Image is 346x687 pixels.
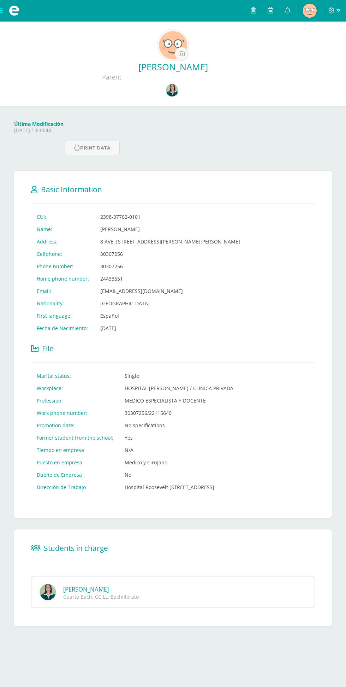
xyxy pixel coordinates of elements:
[31,297,95,310] td: Nationality:
[31,260,95,272] td: Phone number:
[31,235,95,248] td: Address:
[14,121,332,127] h4: Última Modificación
[31,285,95,297] td: Email:
[65,141,120,155] button: Print data
[31,419,119,431] td: Promotion date:
[31,223,95,235] td: Name:
[303,4,317,18] img: d9c7b72a65e1800de1590e9465332ea1.png
[40,584,56,600] img: Mu%C3%B1oz_Vitale_M%C3%ADa_Romina.jpg
[31,407,119,419] td: Work phone number:
[31,310,95,322] td: First language:
[119,444,239,456] td: N/A
[95,223,246,235] td: [PERSON_NAME]
[119,469,239,481] td: No
[119,431,239,444] td: Yes
[14,127,332,134] p: [DATE] 13:30:44
[95,248,246,260] td: 30307256
[159,31,187,59] img: 302b526ba2e18417c04eb3db41a84fb6.png
[95,211,246,223] td: 2398-37762-0101
[31,370,119,382] td: Marital status:
[31,481,119,493] td: Dirección de Trabajo
[95,260,246,272] td: 30307256
[31,444,119,456] td: Tiempo en empresa
[95,285,246,297] td: [EMAIL_ADDRESS][DOMAIN_NAME]
[95,297,246,310] td: [GEOGRAPHIC_DATA]
[31,469,119,481] td: Dueño de Empresa
[119,419,239,431] td: No specifications
[6,73,217,81] div: Parent
[119,456,239,469] td: Medico y Cirujano
[41,184,102,194] span: Basic Information
[63,585,109,593] a: [PERSON_NAME]
[95,322,246,334] td: [DATE]
[119,394,239,407] td: MEDICO ESPECIALISTA Y DOCENTE
[63,593,302,600] div: Cuarto Bach. CC.LL. Bachillerato
[31,382,119,394] td: Workplace:
[31,394,119,407] td: Profession:
[166,84,178,96] img: 5b5a4e6a3a6e617cfd78a19398154ded.png
[31,272,95,285] td: Home phone number:
[31,211,95,223] td: CUI:
[31,456,119,469] td: Puesto en empresa
[119,370,239,382] td: Single
[42,343,54,353] span: File
[95,272,246,285] td: 24433551
[119,382,239,394] td: HOSPITAL [PERSON_NAME] / CLINICA PRIVADA
[31,431,119,444] td: Former student from the school:
[31,322,95,334] td: Fecha de Nacimiento:
[6,61,340,73] a: [PERSON_NAME]
[119,407,239,419] td: 30307256/22115640
[119,481,239,493] td: Hospital Roosevelt [STREET_ADDRESS]
[44,543,108,553] span: Students in charge
[95,310,246,322] td: Español
[31,248,95,260] td: Cellphone:
[95,235,246,248] td: 8 AVE. [STREET_ADDRESS][PERSON_NAME][PERSON_NAME]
